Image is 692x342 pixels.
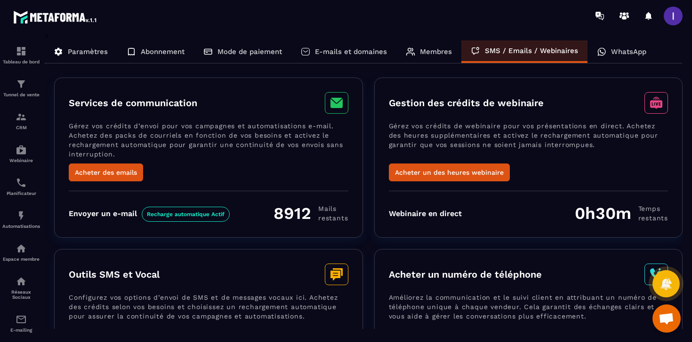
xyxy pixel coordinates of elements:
p: Automatisations [2,224,40,229]
p: Réseaux Sociaux [2,289,40,300]
img: automations [16,210,27,221]
a: formationformationCRM [2,104,40,137]
p: WhatsApp [611,47,646,56]
img: logo [13,8,98,25]
a: automationsautomationsEspace membre [2,236,40,269]
div: 8912 [274,203,348,223]
h3: Gestion des crédits de webinaire [389,97,544,109]
p: Configurez vos options d’envoi de SMS et de messages vocaux ici. Achetez des crédits selon vos be... [69,293,348,335]
p: E-mails et domaines [315,47,387,56]
img: automations [16,144,27,155]
a: automationsautomationsWebinaire [2,137,40,170]
p: Gérez vos crédits de webinaire pour vos présentations en direct. Achetez des heures supplémentair... [389,121,668,163]
h3: Services de communication [69,97,197,109]
a: social-networksocial-networkRéseaux Sociaux [2,269,40,307]
span: restants [318,213,348,223]
div: 0h30m [575,203,668,223]
p: Planificateur [2,191,40,196]
div: Envoyer un e-mail [69,209,230,218]
div: Webinaire en direct [389,209,462,218]
span: Temps [638,204,668,213]
p: Espace membre [2,256,40,262]
p: Mode de paiement [217,47,282,56]
a: formationformationTableau de bord [2,39,40,71]
span: restants [638,213,668,223]
a: formationformationTunnel de vente [2,71,40,104]
img: scheduler [16,177,27,188]
p: Abonnement [141,47,185,56]
a: emailemailE-mailing [2,307,40,340]
h3: Acheter un numéro de téléphone [389,269,542,280]
p: Améliorez la communication et le suivi client en attribuant un numéro de téléphone unique à chaqu... [389,293,668,335]
p: Tableau de bord [2,59,40,64]
img: automations [16,243,27,254]
img: social-network [16,276,27,287]
p: Gérez vos crédits d’envoi pour vos campagnes et automatisations e-mail. Achetez des packs de cour... [69,121,348,163]
span: Recharge automatique Actif [142,207,230,222]
p: Webinaire [2,158,40,163]
img: formation [16,111,27,123]
button: Acheter des emails [69,163,143,181]
p: Tunnel de vente [2,92,40,97]
span: Mails [318,204,348,213]
img: formation [16,46,27,57]
img: formation [16,78,27,90]
p: Paramètres [68,47,108,56]
a: Ouvrir le chat [652,304,681,333]
img: email [16,314,27,325]
a: schedulerschedulerPlanificateur [2,170,40,203]
p: Membres [420,47,452,56]
h3: Outils SMS et Vocal [69,269,160,280]
button: Acheter un des heures webinaire [389,163,510,181]
p: E-mailing [2,327,40,333]
p: SMS / Emails / Webinaires [485,47,578,55]
a: automationsautomationsAutomatisations [2,203,40,236]
p: CRM [2,125,40,130]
